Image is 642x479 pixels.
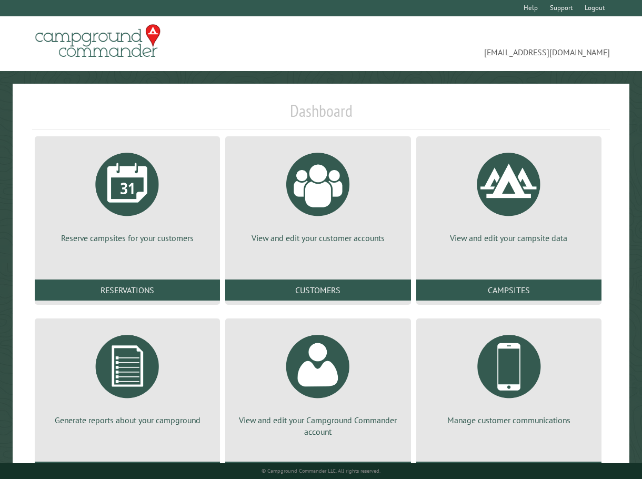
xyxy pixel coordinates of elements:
[47,327,207,426] a: Generate reports about your campground
[35,280,220,301] a: Reservations
[238,232,398,244] p: View and edit your customer accounts
[321,29,610,58] span: [EMAIL_ADDRESS][DOMAIN_NAME]
[238,145,398,244] a: View and edit your customer accounts
[429,232,589,244] p: View and edit your campsite data
[238,327,398,438] a: View and edit your Campground Commander account
[429,414,589,426] p: Manage customer communications
[32,101,610,129] h1: Dashboard
[32,21,164,62] img: Campground Commander
[416,280,601,301] a: Campsites
[429,145,589,244] a: View and edit your campsite data
[47,414,207,426] p: Generate reports about your campground
[225,280,410,301] a: Customers
[238,414,398,438] p: View and edit your Campground Commander account
[47,232,207,244] p: Reserve campsites for your customers
[429,327,589,426] a: Manage customer communications
[262,467,380,474] small: © Campground Commander LLC. All rights reserved.
[47,145,207,244] a: Reserve campsites for your customers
